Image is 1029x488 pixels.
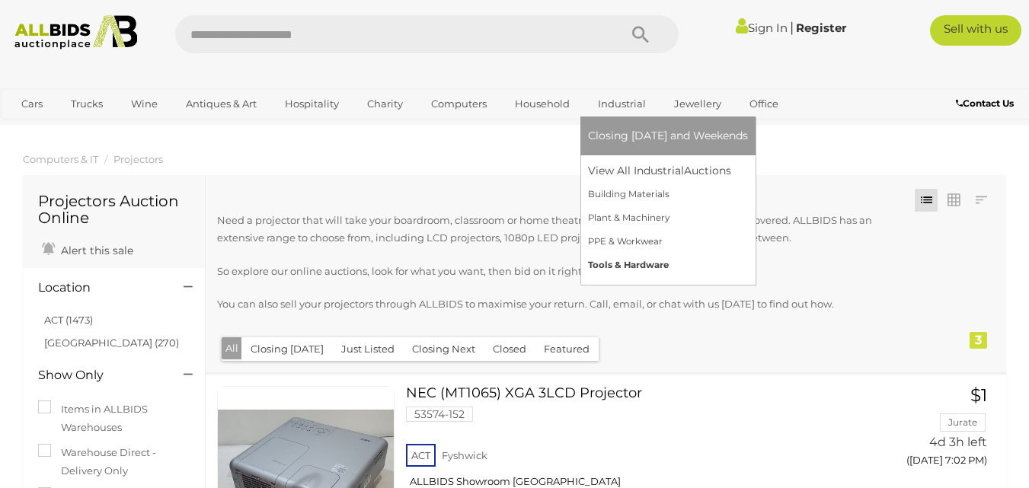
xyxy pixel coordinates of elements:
p: Need a projector that will take your boardroom, classroom or home theatre to the next level? We'v... [217,212,919,247]
button: Search [602,15,679,53]
a: Sports [11,116,62,142]
img: Allbids.com.au [8,15,145,49]
button: Closing [DATE] [241,337,333,361]
a: Antiques & Art [176,91,267,116]
h1: Projectors Auction Online [38,193,190,226]
div: 3 [970,332,987,349]
a: Jewellery [664,91,731,116]
button: Featured [535,337,599,361]
a: Cars [11,91,53,116]
button: Just Listed [332,337,404,361]
button: All [222,337,242,359]
p: You can also sell your projectors through ALLBIDS to maximise your return. Call, email, or chat w... [217,295,919,313]
a: Charity [357,91,413,116]
a: Computers & IT [23,153,98,165]
label: Warehouse Direct - Delivery Only [38,444,190,480]
a: Contact Us [956,95,1018,112]
label: Items in ALLBIDS Warehouses [38,400,190,436]
button: Closing Next [403,337,484,361]
a: [GEOGRAPHIC_DATA] (270) [44,336,179,349]
h4: Show Only [38,368,161,382]
button: Closed [484,337,535,361]
a: Sell with us [930,15,1021,46]
a: Sign In [736,21,788,35]
a: Trucks [61,91,113,116]
h4: Location [38,281,161,295]
a: Alert this sale [38,238,137,260]
a: Wine [121,91,168,116]
a: Household [505,91,580,116]
a: Industrial [588,91,656,116]
p: So explore our online auctions, look for what you want, then bid on it right away. [217,263,919,280]
a: Computers [421,91,497,116]
span: | [790,19,794,36]
a: Hospitality [275,91,349,116]
a: $1 Jurate 4d 3h left ([DATE] 7:02 PM) [884,386,991,475]
span: Alert this sale [57,244,133,257]
b: Contact Us [956,97,1014,109]
a: Projectors [113,153,163,165]
a: [GEOGRAPHIC_DATA] [71,116,199,142]
span: $1 [970,384,987,406]
a: ACT (1473) [44,314,93,326]
a: Register [796,21,846,35]
a: Office [740,91,788,116]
